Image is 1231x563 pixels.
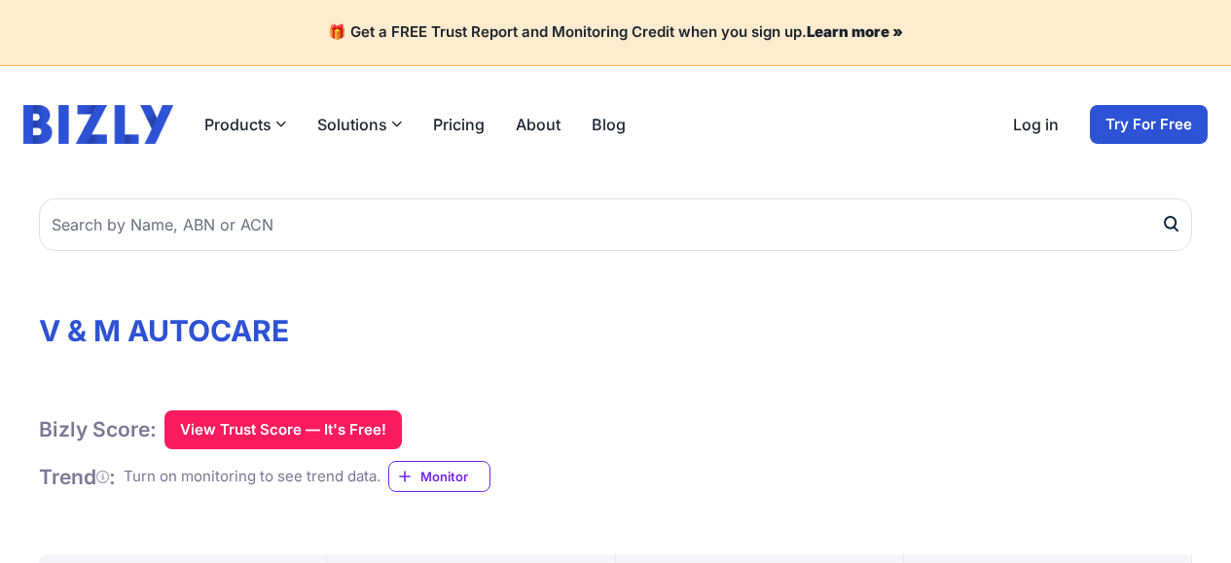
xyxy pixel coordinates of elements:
h1: V & M AUTOCARE [39,313,1192,348]
input: Search by Name, ABN or ACN [39,198,1192,251]
span: Monitor [420,467,489,486]
button: Products [204,113,286,136]
button: View Trust Score — It's Free! [164,410,402,449]
a: Monitor [388,461,490,492]
button: Solutions [317,113,402,136]
a: About [516,113,561,136]
a: Blog [592,113,626,136]
h1: Trend : [39,464,116,490]
div: Turn on monitoring to see trend data. [124,466,380,488]
a: Pricing [433,113,485,136]
a: Try For Free [1090,105,1208,144]
h4: 🎁 Get a FREE Trust Report and Monitoring Credit when you sign up. [23,23,1208,42]
a: Log in [1013,113,1059,136]
h1: Bizly Score: [39,416,157,442]
a: Learn more » [807,22,903,41]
